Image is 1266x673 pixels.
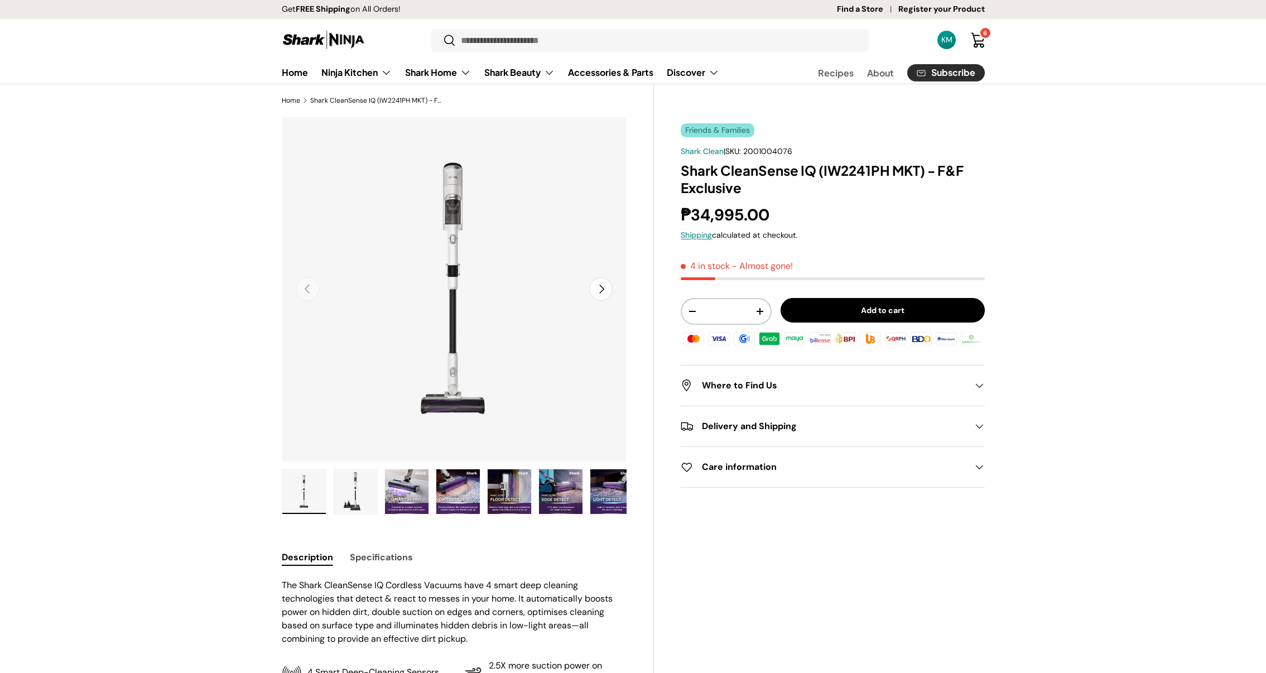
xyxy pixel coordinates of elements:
img: shark-kion-iw2241-full-view-all-parts-shark-ninja-philippines [334,469,377,514]
img: bdo [909,330,933,347]
a: Shark Beauty [484,61,555,84]
a: Shipping [681,230,712,240]
span: Friends & Families [681,123,754,137]
img: visa [706,330,731,347]
img: grabpay [757,330,782,347]
img: shark-cleansenseiq+-4-smart-iq-pro-floor-detect-infographic-sharkninja-philippines [488,469,531,514]
a: Discover [667,61,719,84]
h2: Care information [681,460,966,474]
img: shark-kion-iw2241-full-view-shark-ninja-philippines [282,469,326,514]
a: Shark Home [405,61,471,84]
img: shark-cleansenseiq+-4-smart-iq-pro-light-detect-infographic-sharkninja-philippines [590,469,634,514]
img: shark-cleansenseiq+-4-smart-iq-pro-infographic-sharkninja-philippines [385,469,429,514]
a: Register your Product [898,3,985,16]
span: 4 in stock [681,260,730,272]
span: | [724,146,792,156]
a: Find a Store [837,3,898,16]
img: landbank [959,330,984,347]
div: KM [941,34,953,46]
strong: ₱34,995.00 [681,204,772,225]
span: SKU: [725,146,741,156]
a: Recipes [818,62,854,84]
h1: Shark CleanSense IQ (IW2241PH MKT) - F&F Exclusive [681,162,984,196]
button: Add to cart [781,298,985,323]
summary: Shark Beauty [478,61,561,84]
summary: Where to Find Us [681,366,984,406]
img: maya [782,330,807,347]
summary: Discover [660,61,726,84]
media-gallery: Gallery Viewer [282,117,627,518]
img: bpi [833,330,858,347]
div: calculated at checkout. [681,229,984,241]
h2: Where to Find Us [681,379,966,392]
summary: Ninja Kitchen [315,61,398,84]
a: Home [282,97,300,104]
img: shark-cleansenseiq+-4-smart-iq-pro-dirt-detect-infographic-sharkninja-philippines [436,469,480,514]
summary: Shark Home [398,61,478,84]
img: billease [808,330,832,347]
summary: Care information [681,447,984,487]
img: metrobank [934,330,959,347]
img: gcash [732,330,757,347]
img: qrph [883,330,908,347]
a: KM [935,28,959,52]
img: shark-cleansenseiq+-4-smart-iq-pro-floor-edge-infographic-sharkninja-philippines [539,469,583,514]
span: 6 [983,29,987,37]
img: ubp [858,330,883,347]
p: Get on All Orders! [282,3,401,16]
strong: FREE Shipping [296,4,350,14]
a: Shark Clean [681,146,724,156]
span: Subscribe [931,68,975,77]
nav: Secondary [791,61,985,84]
a: Home [282,61,308,83]
a: Shark CleanSense IQ (IW2241PH MKT) - F&F Exclusive [310,97,444,104]
img: Shark Ninja Philippines [282,29,365,51]
p: The Shark CleanSense IQ Cordless Vacuums have 4 smart deep cleaning technologies that detect & re... [282,579,627,646]
nav: Primary [282,61,719,84]
a: Accessories & Parts [568,61,653,83]
a: About [867,62,894,84]
a: Subscribe [907,64,985,81]
nav: Breadcrumbs [282,95,654,105]
a: Ninja Kitchen [321,61,392,84]
p: - Almost gone! [732,260,793,272]
h2: Delivery and Shipping [681,420,966,433]
img: master [681,330,706,347]
span: 2001004076 [743,146,792,156]
button: Specifications [350,545,413,570]
button: Description [282,545,333,570]
summary: Delivery and Shipping [681,406,984,446]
